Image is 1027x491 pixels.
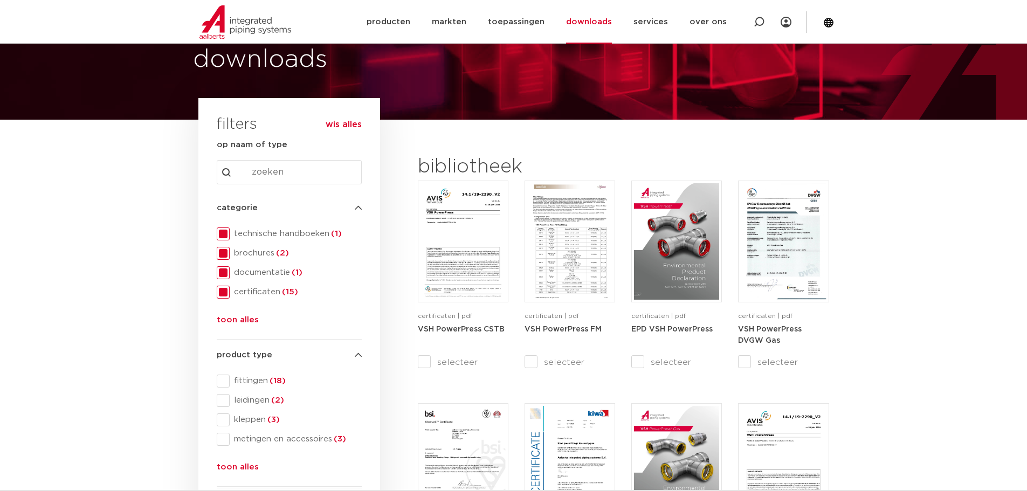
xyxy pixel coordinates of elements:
span: certificaten | pdf [631,313,686,319]
a: EPD VSH PowerPress [631,325,713,333]
span: (3) [266,416,280,424]
h4: product type [217,349,362,362]
img: EPD-VSH-PowerPress-pdf.jpg [634,183,719,300]
button: toon alles [217,314,259,331]
h3: filters [217,112,257,138]
h4: categorie [217,202,362,215]
img: VSH_PowerPress_Avis_Technique_14.1_19-2290-pdf.jpg [421,183,506,300]
strong: VSH PowerPress CSTB [418,326,505,333]
span: (1) [290,268,302,276]
span: certificaten | pdf [525,313,579,319]
span: brochures [230,248,362,259]
div: fittingen(18) [217,375,362,388]
div: brochures(2) [217,247,362,260]
span: certificaten [230,287,362,298]
a: VSH PowerPress DVGW Gas [738,325,802,345]
label: selecteer [525,356,615,369]
div: documentatie(1) [217,266,362,279]
span: (18) [268,377,286,385]
div: metingen en accessoires(3) [217,433,362,446]
div: technische handboeken(1) [217,227,362,240]
strong: EPD VSH PowerPress [631,326,713,333]
label: selecteer [631,356,722,369]
img: VSH_PowerPress_Factory_Mutual-pdf.jpg [527,183,612,300]
span: (3) [332,435,346,443]
strong: op naam of type [217,141,287,149]
h1: downloads [193,43,508,77]
a: VSH PowerPress FM [525,325,602,333]
strong: VSH PowerPress FM [525,326,602,333]
div: certificaten(15) [217,286,362,299]
span: (2) [270,396,284,404]
button: wis alles [326,119,362,130]
div: kleppen(3) [217,413,362,426]
span: technische handboeken [230,229,362,239]
label: selecteer [418,356,508,369]
span: kleppen [230,414,362,425]
strong: VSH PowerPress DVGW Gas [738,326,802,345]
span: documentatie [230,267,362,278]
span: fittingen [230,376,362,386]
button: toon alles [217,461,259,478]
a: VSH PowerPress CSTB [418,325,505,333]
h2: bibliotheek [418,154,610,180]
div: leidingen(2) [217,394,362,407]
span: (15) [280,288,298,296]
span: metingen en accessoires [230,434,362,445]
span: (2) [274,249,289,257]
label: selecteer [738,356,829,369]
img: VSH_PowerPress_Gas_DVGW_DG-4550DM0721-01122026-pdf.jpg [741,183,826,300]
span: certificaten | pdf [418,313,472,319]
span: leidingen [230,395,362,406]
span: (1) [329,230,342,238]
span: certificaten | pdf [738,313,792,319]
